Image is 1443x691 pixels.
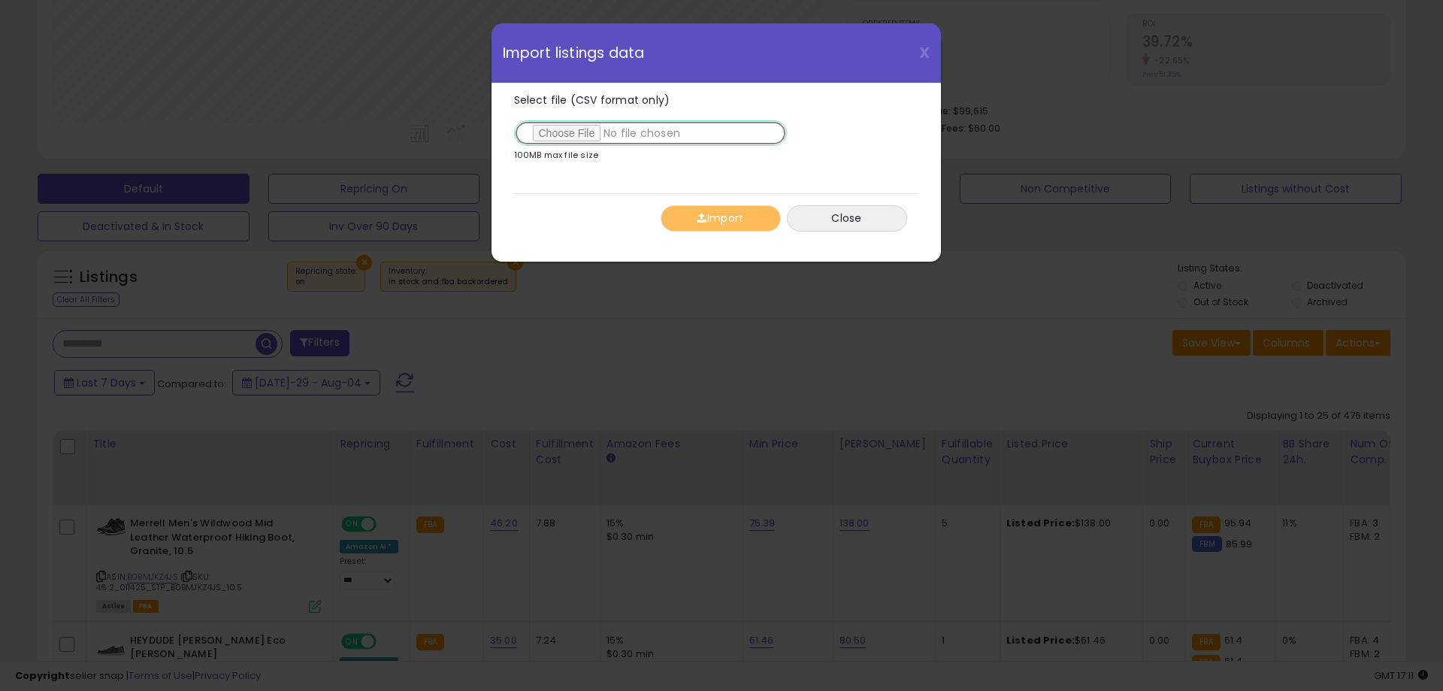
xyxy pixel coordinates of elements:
[514,151,599,159] p: 100MB max file size
[919,42,930,63] span: X
[661,205,781,232] button: Import
[787,205,907,232] button: Close
[514,92,670,108] span: Select file (CSV format only)
[503,46,645,60] span: Import listings data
